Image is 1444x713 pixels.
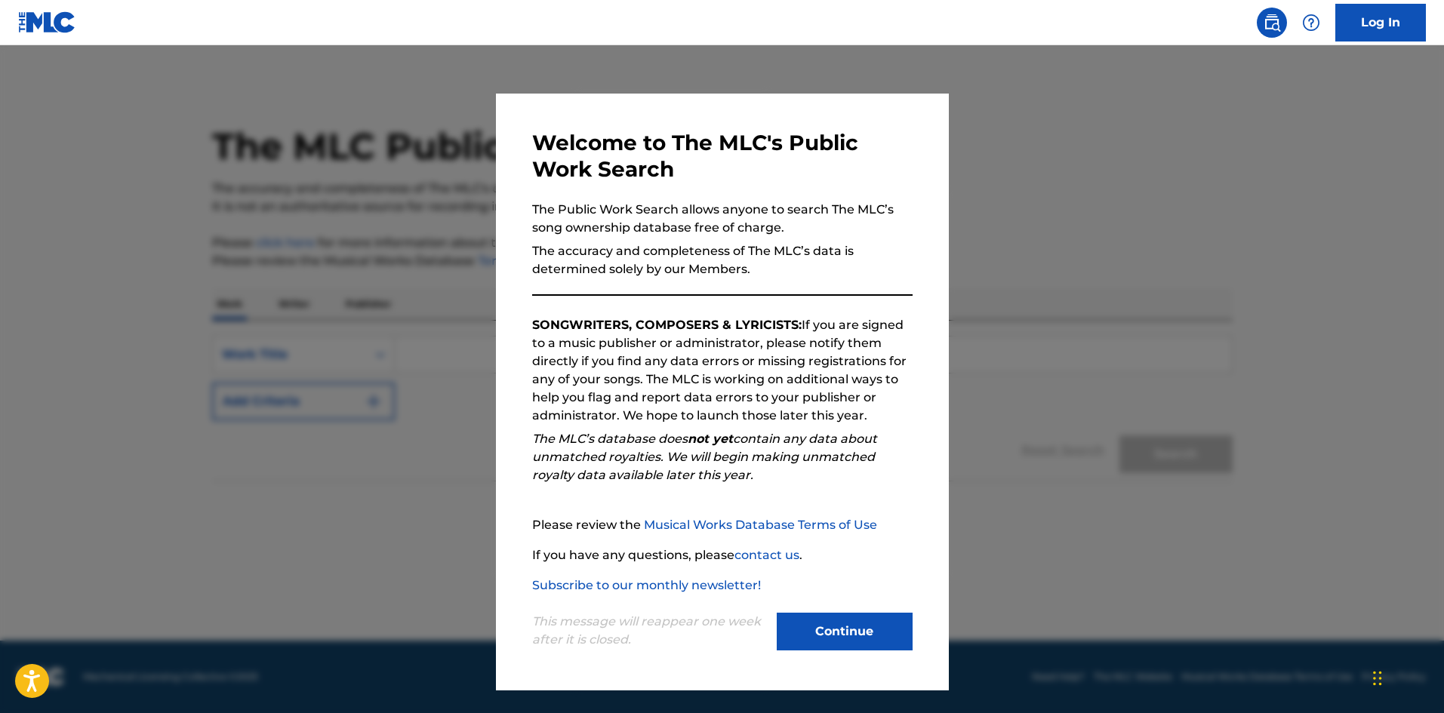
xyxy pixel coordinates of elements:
a: contact us [734,548,799,562]
p: Please review the [532,516,913,534]
img: MLC Logo [18,11,76,33]
a: Public Search [1257,8,1287,38]
em: The MLC’s database does contain any data about unmatched royalties. We will begin making unmatche... [532,432,877,482]
p: This message will reappear one week after it is closed. [532,613,768,649]
img: help [1302,14,1320,32]
img: search [1263,14,1281,32]
strong: not yet [688,432,733,446]
strong: SONGWRITERS, COMPOSERS & LYRICISTS: [532,318,802,332]
p: If you have any questions, please . [532,546,913,564]
button: Continue [777,613,913,650]
p: The Public Work Search allows anyone to search The MLC’s song ownership database free of charge. [532,201,913,237]
div: Drag [1373,656,1382,701]
p: If you are signed to a music publisher or administrator, please notify them directly if you find ... [532,316,913,425]
p: The accuracy and completeness of The MLC’s data is determined solely by our Members. [532,242,913,278]
a: Log In [1335,4,1426,41]
h3: Welcome to The MLC's Public Work Search [532,130,913,183]
div: Help [1296,8,1326,38]
iframe: Chat Widget [1369,641,1444,713]
a: Musical Works Database Terms of Use [644,518,877,532]
a: Subscribe to our monthly newsletter! [532,578,761,592]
